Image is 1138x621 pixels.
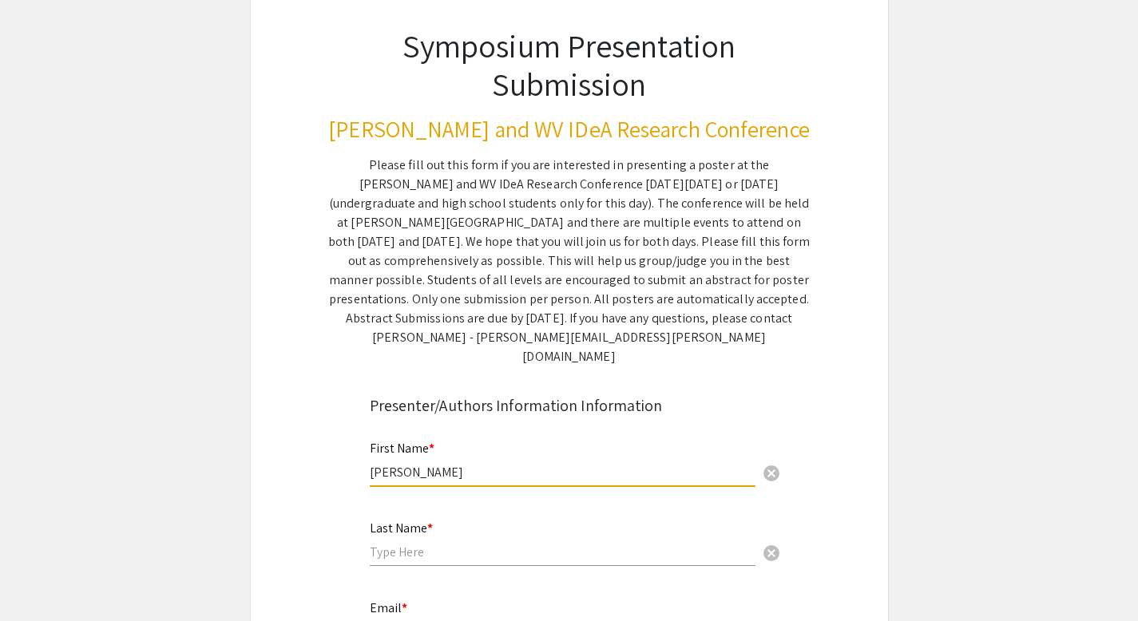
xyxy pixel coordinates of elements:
[370,464,755,481] input: Type Here
[762,544,781,563] span: cancel
[370,544,755,560] input: Type Here
[762,464,781,483] span: cancel
[328,156,811,366] div: Please fill out this form if you are interested in presenting a poster at the [PERSON_NAME] and W...
[328,116,811,143] h3: [PERSON_NAME] and WV IDeA Research Conference
[328,26,811,103] h1: Symposium Presentation Submission
[370,440,434,457] mat-label: First Name
[370,394,769,417] div: Presenter/Authors Information Information
[370,520,433,536] mat-label: Last Name
[755,456,787,488] button: Clear
[755,536,787,568] button: Clear
[370,599,407,616] mat-label: Email
[12,549,68,609] iframe: Chat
